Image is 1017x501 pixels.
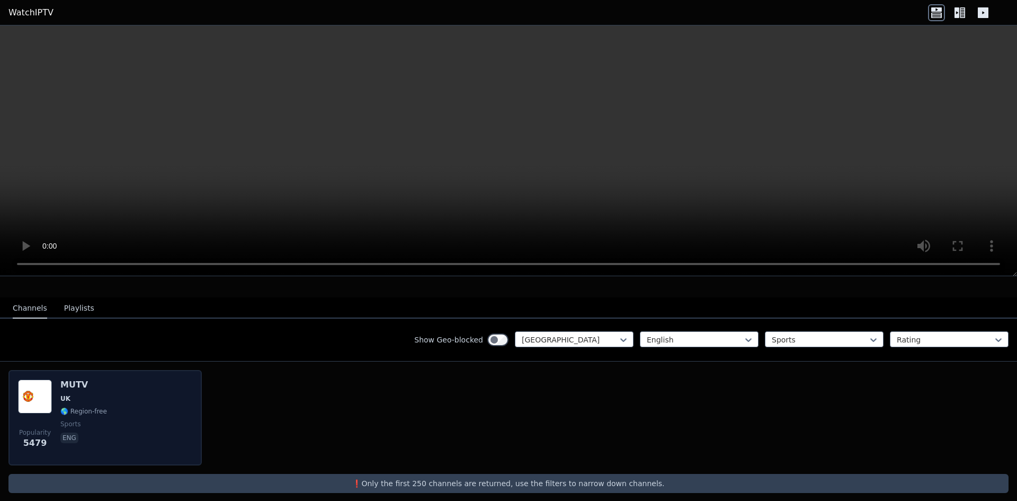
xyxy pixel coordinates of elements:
span: 🌎 Region-free [60,407,107,416]
button: Playlists [64,298,94,319]
span: UK [60,394,70,403]
button: Channels [13,298,47,319]
span: sports [60,420,81,428]
label: Show Geo-blocked [414,335,483,345]
span: 5479 [23,437,47,450]
span: Popularity [19,428,51,437]
img: MUTV [18,380,52,414]
a: WatchIPTV [8,6,53,19]
h6: MUTV [60,380,107,390]
p: ❗️Only the first 250 channels are returned, use the filters to narrow down channels. [13,478,1004,489]
p: eng [60,433,78,443]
